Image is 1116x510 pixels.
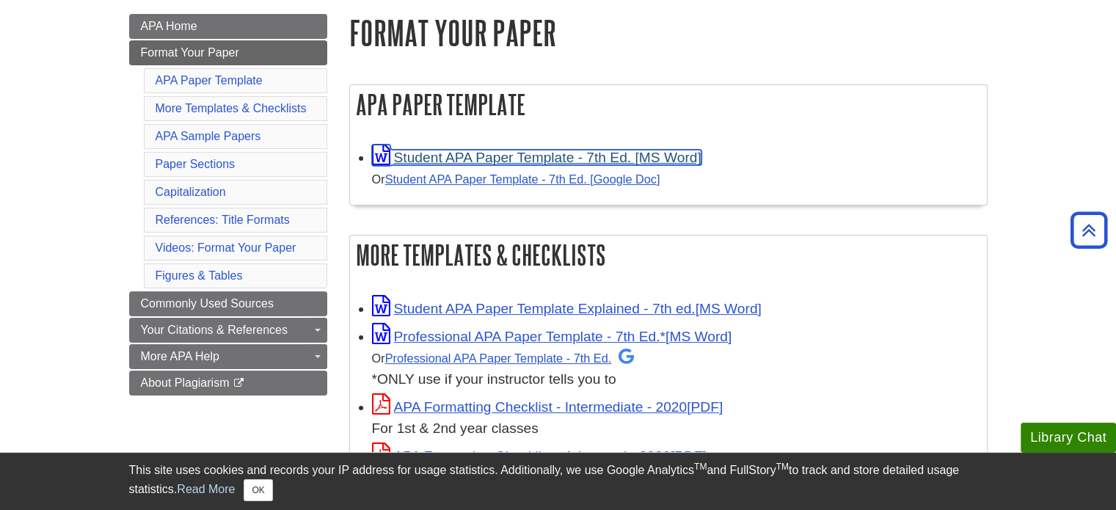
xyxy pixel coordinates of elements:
button: Library Chat [1021,423,1116,453]
a: Link opens in new window [372,399,723,415]
a: More Templates & Checklists [156,102,307,114]
a: Link opens in new window [372,329,732,344]
a: About Plagiarism [129,371,327,396]
span: Format Your Paper [141,46,239,59]
a: References: Title Formats [156,214,290,226]
a: Link opens in new window [372,301,762,316]
a: Student APA Paper Template - 7th Ed. [Google Doc] [385,172,660,186]
a: APA Sample Papers [156,130,261,142]
div: For 1st & 2nd year classes [372,418,980,440]
a: Format Your Paper [129,40,327,65]
a: Paper Sections [156,158,236,170]
span: APA Home [141,20,197,32]
button: Close [244,479,272,501]
small: Or [372,351,635,365]
a: Videos: Format Your Paper [156,241,296,254]
a: More APA Help [129,344,327,369]
span: About Plagiarism [141,376,230,389]
sup: TM [776,462,789,472]
h2: More Templates & Checklists [350,236,987,274]
small: Or [372,172,660,186]
span: Commonly Used Sources [141,297,274,310]
div: Guide Page Menu [129,14,327,396]
a: Commonly Used Sources [129,291,327,316]
a: APA Home [129,14,327,39]
a: Figures & Tables [156,269,243,282]
span: Your Citations & References [141,324,288,336]
div: *ONLY use if your instructor tells you to [372,347,980,390]
a: Your Citations & References [129,318,327,343]
a: Read More [177,483,235,495]
sup: TM [694,462,707,472]
a: Professional APA Paper Template - 7th Ed. [385,351,635,365]
h1: Format Your Paper [349,14,988,51]
h2: APA Paper Template [350,85,987,124]
a: Capitalization [156,186,226,198]
a: Link opens in new window [372,448,707,464]
a: APA Paper Template [156,74,263,87]
span: More APA Help [141,350,219,363]
div: This site uses cookies and records your IP address for usage statistics. Additionally, we use Goo... [129,462,988,501]
i: This link opens in a new window [233,379,245,388]
a: Link opens in new window [372,150,701,165]
a: Back to Top [1065,220,1112,240]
